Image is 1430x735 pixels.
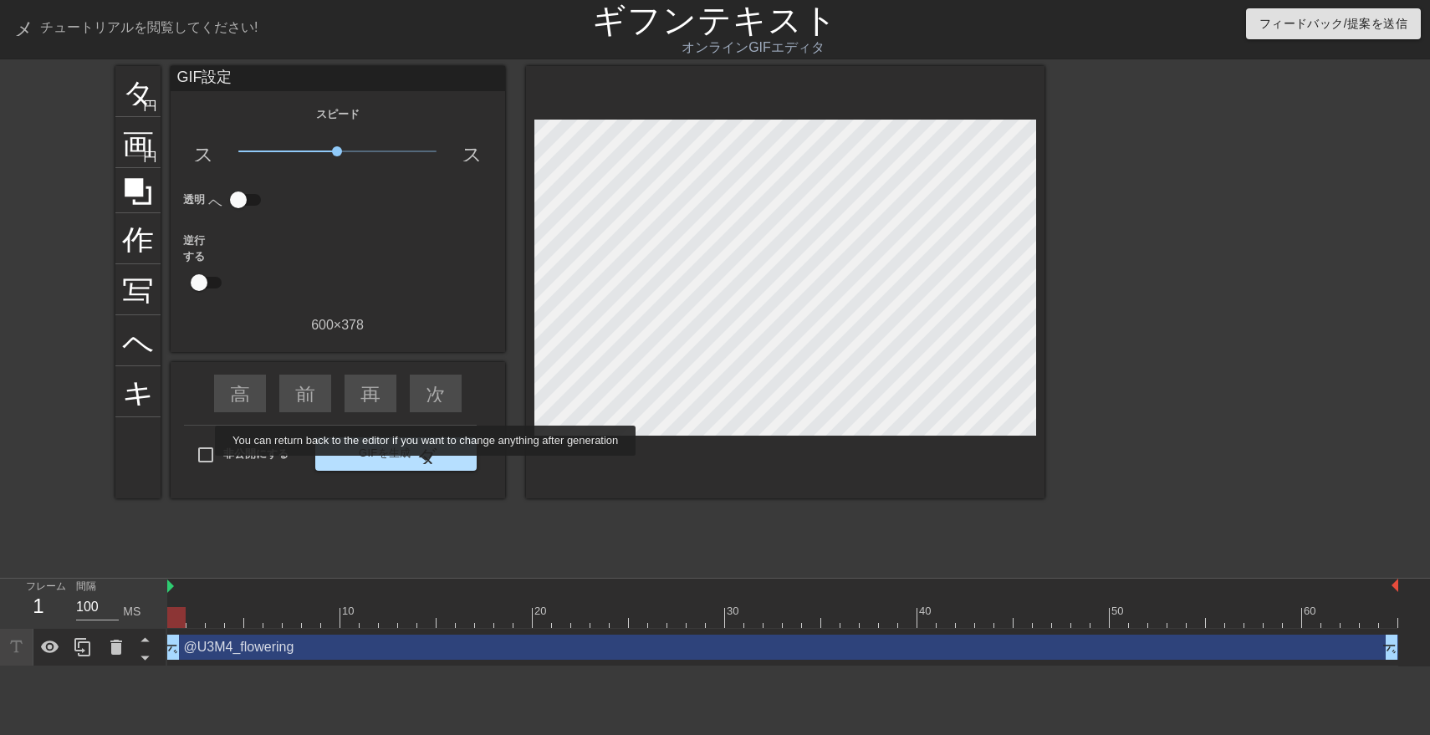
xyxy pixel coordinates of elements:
button: GIFを生成 [315,437,476,471]
img: bound-end.png [1392,579,1398,592]
font: フレーム [26,580,66,592]
font: スローモーションビデオ [193,141,421,161]
font: メニューブック [13,16,159,36]
font: 60 [1304,605,1315,617]
font: 逆行する [183,234,205,263]
font: 50 [1111,605,1123,617]
font: ダブルアロー [416,444,541,464]
font: GIF設定 [177,69,232,85]
font: 40 [919,605,931,617]
font: 非公開にする [223,447,289,460]
a: ギフンテキスト [592,2,838,38]
font: チュートリアルを閲覧してください! [40,20,258,34]
font: キーボード [122,374,283,406]
font: 20 [534,605,546,617]
font: スピード [316,108,360,120]
font: 600 [311,318,334,332]
font: 作物 [122,221,186,253]
font: × [334,318,341,332]
font: ヘルプ [208,193,251,207]
font: 30 [727,605,738,617]
font: 円を追加 [143,97,200,111]
font: 10 [342,605,354,617]
font: MS [123,605,140,618]
font: 再生矢印 [360,382,441,402]
font: 画像 [122,125,186,156]
font: 高速巻き戻し [230,382,352,402]
font: フィードバック/提案を送信 [1259,17,1407,30]
font: 円を追加 [143,148,200,162]
button: フィードバック/提案を送信 [1246,8,1421,39]
font: オンラインGIFエディタ [682,40,825,54]
font: ヘルプ [122,323,220,355]
font: GIFを生成 [359,447,411,459]
font: 次へスキップ [426,382,550,402]
a: チュートリアルを閲覧してください! [13,16,258,42]
font: 378 [341,318,364,332]
font: 透明 [183,193,205,206]
font: スピード [462,141,544,161]
font: 1 [33,595,43,617]
font: タイトル [122,74,253,105]
font: 写真サイズを大きく選択 [122,272,477,304]
font: 間隔 [76,581,96,592]
font: 前へスキップ [295,382,420,402]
